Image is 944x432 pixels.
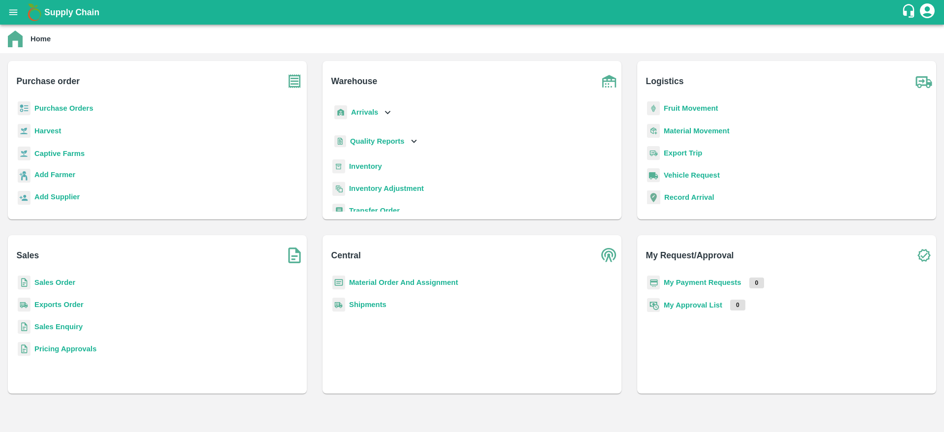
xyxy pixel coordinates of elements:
[8,31,23,47] img: home
[34,193,80,201] b: Add Supplier
[34,301,84,309] a: Exports Order
[332,101,393,123] div: Arrivals
[18,320,30,334] img: sales
[647,190,660,204] img: recordArrival
[730,300,745,310] p: 0
[664,127,730,135] a: Material Movement
[34,150,85,157] a: Captive Farms
[18,276,30,290] img: sales
[18,123,30,138] img: harvest
[349,162,382,170] a: Inventory
[18,169,30,183] img: farmer
[34,127,61,135] a: Harvest
[901,3,918,21] div: customer-support
[664,193,714,201] a: Record Arrival
[918,2,936,23] div: account of current user
[18,298,30,312] img: shipments
[44,7,99,17] b: Supply Chain
[664,171,720,179] a: Vehicle Request
[34,345,96,353] a: Pricing Approvals
[282,69,307,93] img: purchase
[350,137,405,145] b: Quality Reports
[332,131,419,152] div: Quality Reports
[349,278,458,286] a: Material Order And Assignment
[647,146,660,160] img: delivery
[664,104,718,112] a: Fruit Movement
[647,123,660,138] img: material
[18,342,30,356] img: sales
[34,171,75,179] b: Add Farmer
[647,276,660,290] img: payment
[332,298,345,312] img: shipments
[17,74,80,88] b: Purchase order
[17,248,39,262] b: Sales
[2,1,25,24] button: open drawer
[664,278,741,286] a: My Payment Requests
[332,159,345,174] img: whInventory
[351,108,378,116] b: Arrivals
[597,69,621,93] img: warehouse
[646,248,734,262] b: My Request/Approval
[349,185,424,192] a: Inventory Adjustment
[331,74,378,88] b: Warehouse
[331,248,361,262] b: Central
[34,278,75,286] a: Sales Order
[647,168,660,183] img: vehicle
[34,169,75,183] a: Add Farmer
[30,35,51,43] b: Home
[282,243,307,268] img: soSales
[749,278,765,288] p: 0
[912,69,936,93] img: truck
[349,301,386,309] a: Shipments
[664,301,722,309] a: My Approval List
[332,182,345,196] img: inventory
[34,104,93,112] a: Purchase Orders
[332,204,345,218] img: whTransfer
[912,243,936,268] img: check
[597,243,621,268] img: central
[334,105,347,120] img: whArrival
[44,5,901,19] a: Supply Chain
[34,323,83,331] a: Sales Enquiry
[25,2,44,22] img: logo
[34,191,80,205] a: Add Supplier
[332,276,345,290] img: centralMaterial
[349,207,400,215] a: Transfer Order
[18,191,30,205] img: supplier
[18,146,30,161] img: harvest
[647,101,660,116] img: fruit
[334,135,346,148] img: qualityReport
[646,74,684,88] b: Logistics
[664,149,702,157] a: Export Trip
[647,298,660,312] img: approval
[18,101,30,116] img: reciept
